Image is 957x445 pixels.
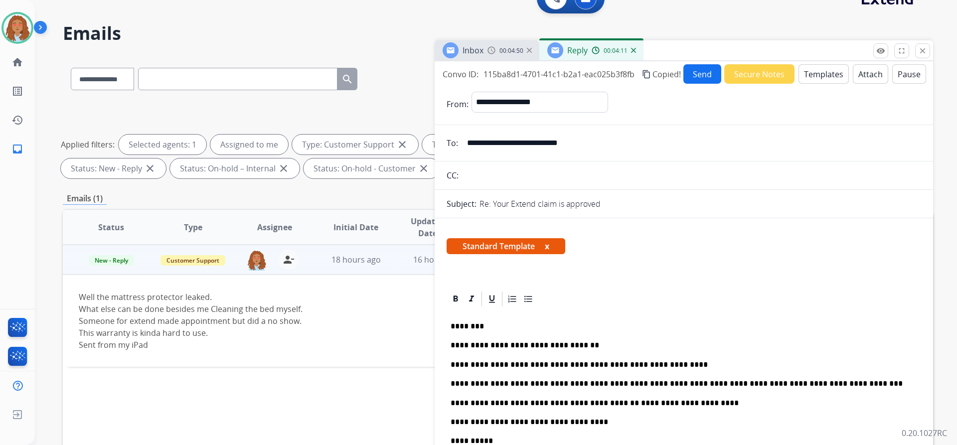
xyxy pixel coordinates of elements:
mat-icon: close [278,162,290,174]
button: Secure Notes [724,64,795,84]
div: Italic [464,292,479,306]
div: Bold [448,292,463,306]
mat-icon: content_copy [642,70,651,79]
div: Sent from my iPad [79,339,754,351]
h2: Emails [63,23,933,43]
span: Copied! [652,68,681,80]
span: 16 hours ago [413,254,463,265]
mat-icon: close [918,46,927,55]
span: Updated Date [405,215,451,239]
span: New - Reply [89,255,134,266]
div: Type: Shipping Protection [422,135,553,154]
p: Subject: [447,198,477,210]
span: Assignee [257,221,292,233]
mat-icon: history [11,114,23,126]
div: Status: New - Reply [61,158,166,178]
mat-icon: inbox [11,143,23,155]
p: From: [447,98,469,110]
button: Pause [892,64,926,84]
span: 00:04:50 [499,47,523,55]
span: Initial Date [333,221,378,233]
mat-icon: search [341,73,353,85]
button: Send [683,64,721,84]
mat-icon: home [11,56,23,68]
button: Copied! [640,68,681,80]
button: Attach [853,64,888,84]
button: Templates [798,64,849,84]
span: 00:04:11 [604,47,628,55]
mat-icon: remove_red_eye [876,46,885,55]
span: 18 hours ago [331,254,381,265]
p: Emails (1) [63,192,107,205]
mat-icon: close [396,139,408,150]
div: Status: On-hold - Customer [304,158,440,178]
p: To: [447,137,458,149]
div: Type: Customer Support [292,135,418,154]
p: 0.20.1027RC [902,427,947,439]
div: Status: On-hold – Internal [170,158,300,178]
mat-icon: list_alt [11,85,23,97]
p: Convo ID: [443,68,478,80]
div: Bullet List [521,292,536,306]
div: What else can be done besides me Cleaning the bed myself. [79,303,754,315]
mat-icon: close [418,162,430,174]
div: Assigned to me [210,135,288,154]
div: This warranty is kinda hard to use. [79,327,754,351]
div: Well the mattress protector leaked. [79,291,754,351]
div: Ordered List [505,292,520,306]
span: Inbox [463,45,483,56]
p: Re: Your Extend claim is approved [479,198,601,210]
span: 115ba8d1-4701-41c1-b2a1-eac025b3f8fb [483,69,635,80]
img: avatar [3,14,31,42]
p: CC: [447,169,459,181]
div: Underline [484,292,499,306]
span: Type [184,221,202,233]
img: agent-avatar [247,250,267,271]
span: Customer Support [160,255,225,266]
mat-icon: person_remove [283,254,295,266]
span: Status [98,221,124,233]
mat-icon: close [144,162,156,174]
div: Someone for extend made appointment but did a no show. [79,315,754,327]
span: Reply [567,45,588,56]
mat-icon: fullscreen [897,46,906,55]
button: x [545,240,549,252]
p: Applied filters: [61,139,115,150]
span: Standard Template [447,238,565,254]
div: Selected agents: 1 [119,135,206,154]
